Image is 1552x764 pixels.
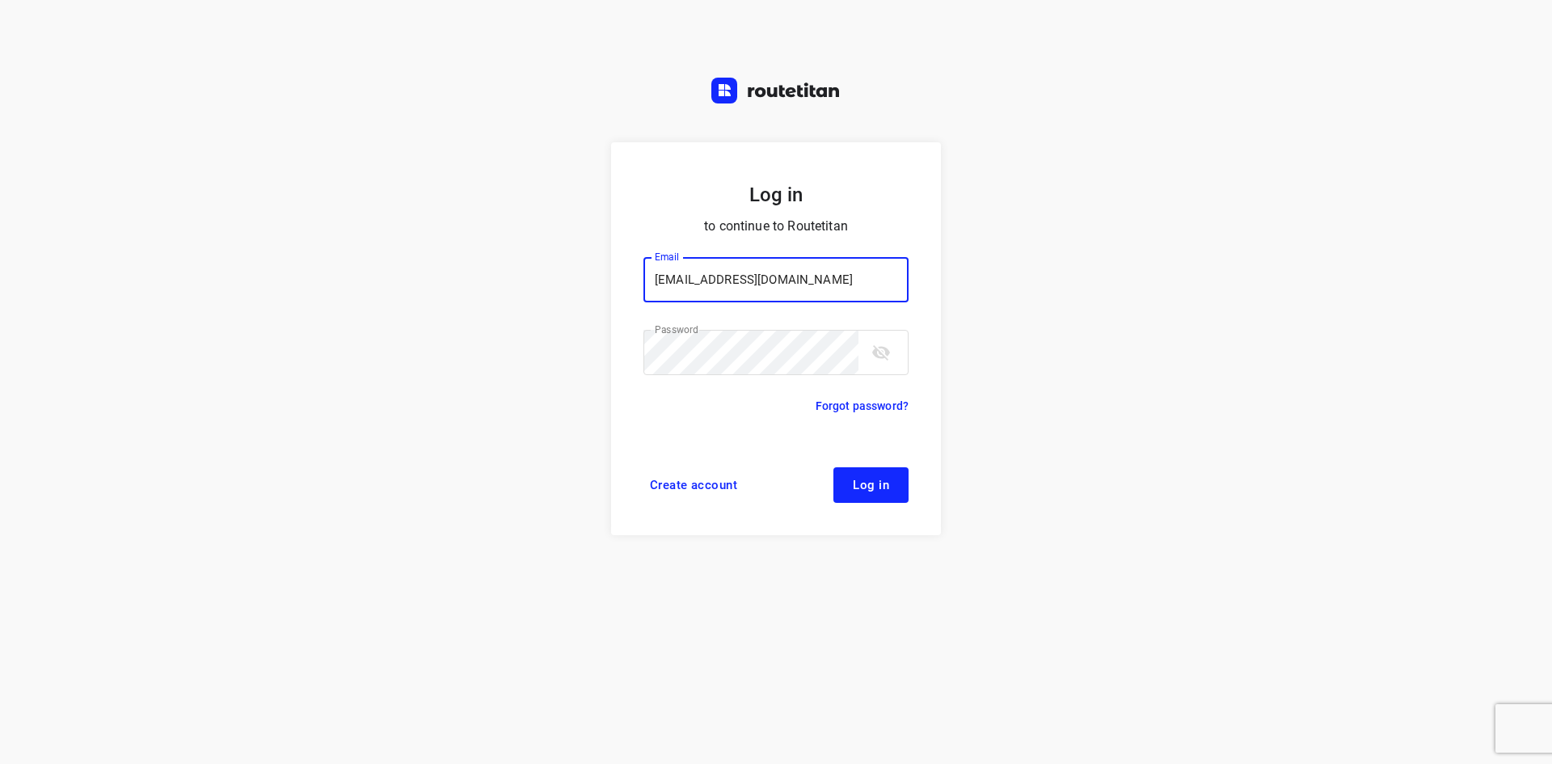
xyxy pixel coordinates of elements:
[816,396,909,416] a: Forgot password?
[833,467,909,503] button: Log in
[650,479,737,492] span: Create account
[643,467,744,503] a: Create account
[865,336,897,369] button: toggle password visibility
[711,78,841,103] img: Routetitan
[643,215,909,238] p: to continue to Routetitan
[711,78,841,108] a: Routetitan
[643,181,909,209] h5: Log in
[853,479,889,492] span: Log in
